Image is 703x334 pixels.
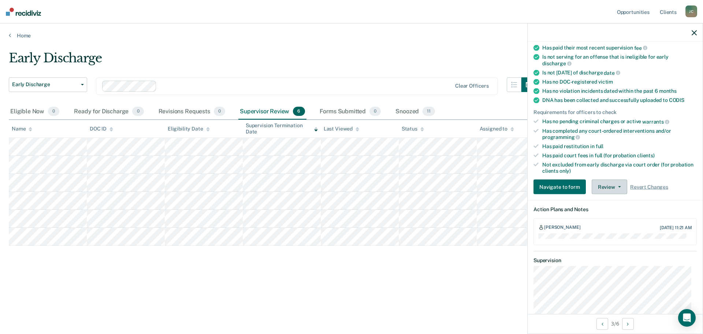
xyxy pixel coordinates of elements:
[214,107,225,116] span: 0
[559,168,571,173] span: only)
[542,44,697,51] div: Has paid their most recent supervision
[533,206,697,213] dt: Action Plans and Notes
[369,107,381,116] span: 0
[598,79,613,85] span: victim
[604,70,620,76] span: date
[542,128,697,140] div: Has completed any court-ordered interventions and/or
[542,54,697,66] div: Is not serving for an offense that is ineligible for early
[12,81,78,88] span: Early Discharge
[480,126,514,132] div: Assigned to
[634,45,647,51] span: fee
[318,104,383,120] div: Forms Submitted
[542,60,572,66] span: discharge
[542,153,697,159] div: Has paid court fees in full (for probation
[533,257,697,263] dt: Supervision
[423,107,435,116] span: 11
[533,180,589,194] a: Navigate to form
[12,126,32,132] div: Name
[542,79,697,85] div: Has no DOC-registered
[678,309,696,327] div: Open Intercom Messenger
[9,104,61,120] div: Eligible Now
[596,143,603,149] span: full
[669,97,684,103] span: CODIS
[90,126,113,132] div: DOC ID
[542,118,697,125] div: Has no pending criminal charges or active
[660,225,692,230] div: [DATE] 11:21 AM
[455,83,489,89] div: Clear officers
[630,184,668,190] span: Revert Changes
[6,8,41,16] img: Recidiviz
[157,104,227,120] div: Revisions Requests
[324,126,359,132] div: Last Viewed
[132,107,144,116] span: 0
[246,122,318,135] div: Supervision Termination Date
[293,107,305,116] span: 6
[542,161,697,174] div: Not excluded from early discharge via court order (for probation clients
[528,314,703,333] div: 3 / 6
[542,97,697,103] div: DNA has been collected and successfully uploaded to
[238,104,306,120] div: Supervisor Review
[542,69,697,76] div: Is not [DATE] of discharge
[542,88,697,94] div: Has no violation incidents dated within the past 6
[622,318,634,330] button: Next Opportunity
[72,104,145,120] div: Ready for Discharge
[685,5,697,17] div: J C
[544,225,580,231] div: [PERSON_NAME]
[394,104,436,120] div: Snoozed
[9,51,536,71] div: Early Discharge
[596,318,608,330] button: Previous Opportunity
[592,180,627,194] button: Review
[542,134,580,140] span: programming
[9,32,694,39] a: Home
[659,88,677,94] span: months
[642,119,669,125] span: warrants
[402,126,424,132] div: Status
[48,107,59,116] span: 0
[533,109,697,115] div: Requirements for officers to check
[637,153,655,158] span: clients)
[533,180,586,194] button: Navigate to form
[542,143,697,150] div: Has paid restitution in
[168,126,210,132] div: Eligibility Date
